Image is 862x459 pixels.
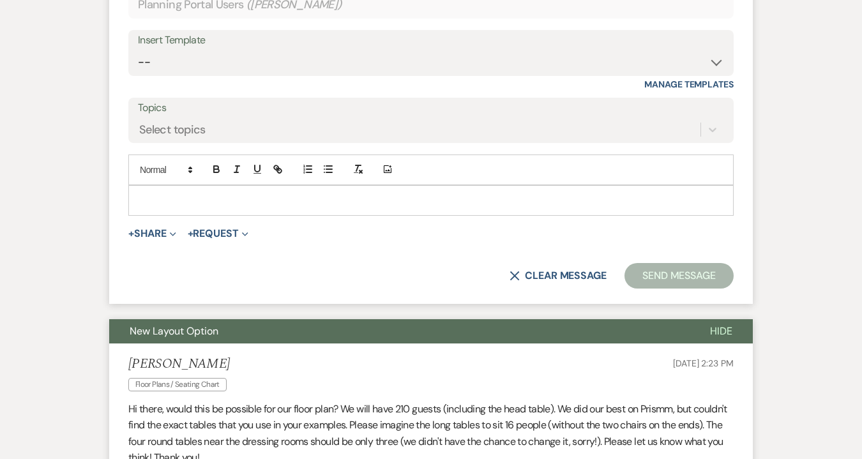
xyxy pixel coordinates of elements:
span: + [188,229,193,239]
button: Clear message [510,271,607,281]
button: New Layout Option [109,319,690,343]
div: Select topics [139,121,206,138]
span: New Layout Option [130,324,218,338]
button: Request [188,229,248,239]
label: Topics [138,99,724,117]
span: + [128,229,134,239]
div: Insert Template [138,31,724,50]
span: Floor Plans / Seating Chart [128,378,227,391]
h5: [PERSON_NAME] [128,356,233,372]
button: Send Message [624,263,734,289]
button: Share [128,229,176,239]
button: Hide [690,319,753,343]
span: Hide [710,324,732,338]
span: [DATE] 2:23 PM [673,357,734,369]
a: Manage Templates [644,79,734,90]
